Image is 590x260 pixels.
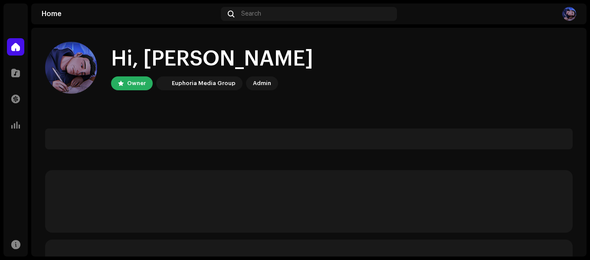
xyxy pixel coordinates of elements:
[127,78,146,89] div: Owner
[562,7,576,21] img: 7157ee38-f120-4cec-9f77-3190dc84f9fb
[253,78,271,89] div: Admin
[158,78,168,89] img: de0d2825-999c-4937-b35a-9adca56ee094
[45,42,97,94] img: 7157ee38-f120-4cec-9f77-3190dc84f9fb
[42,10,217,17] div: Home
[111,45,313,73] div: Hi, [PERSON_NAME]
[241,10,261,17] span: Search
[172,78,236,89] div: Euphoria Media Group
